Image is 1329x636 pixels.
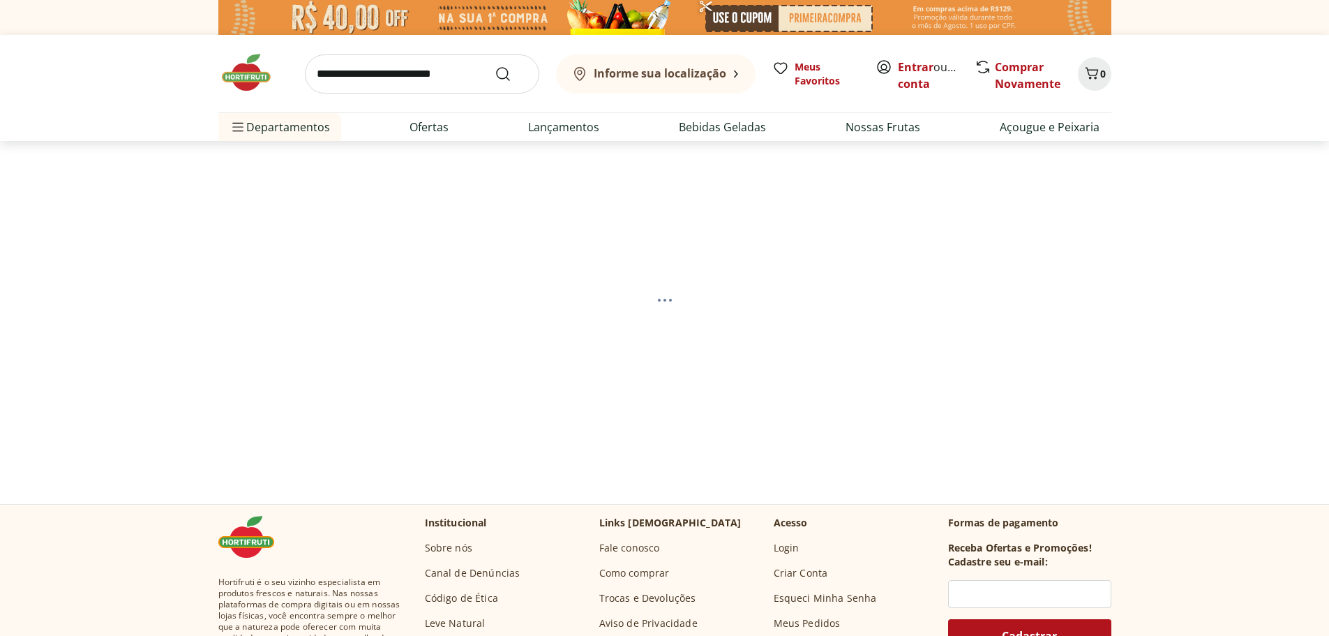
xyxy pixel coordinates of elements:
a: Bebidas Geladas [679,119,766,135]
a: Criar conta [898,59,975,91]
a: Canal de Denúncias [425,566,520,580]
span: Meus Favoritos [795,60,859,88]
a: Como comprar [599,566,670,580]
p: Formas de pagamento [948,516,1111,530]
a: Aviso de Privacidade [599,616,698,630]
p: Institucional [425,516,487,530]
a: Meus Pedidos [774,616,841,630]
button: Carrinho [1078,57,1111,91]
a: Ofertas [410,119,449,135]
h3: Cadastre seu e-mail: [948,555,1048,569]
a: Entrar [898,59,933,75]
span: Departamentos [230,110,330,144]
img: Hortifruti [218,516,288,558]
a: Esqueci Minha Senha [774,591,877,605]
span: ou [898,59,960,92]
a: Leve Natural [425,616,486,630]
a: Lançamentos [528,119,599,135]
p: Acesso [774,516,808,530]
h3: Receba Ofertas e Promoções! [948,541,1092,555]
a: Login [774,541,799,555]
button: Informe sua localização [556,54,756,94]
a: Criar Conta [774,566,828,580]
p: Links [DEMOGRAPHIC_DATA] [599,516,742,530]
button: Menu [230,110,246,144]
a: Sobre nós [425,541,472,555]
a: Código de Ética [425,591,498,605]
a: Comprar Novamente [995,59,1060,91]
span: 0 [1100,67,1106,80]
img: Hortifruti [218,52,288,94]
a: Açougue e Peixaria [1000,119,1099,135]
a: Nossas Frutas [846,119,920,135]
b: Informe sua localização [594,66,726,81]
button: Submit Search [495,66,528,82]
a: Meus Favoritos [772,60,859,88]
a: Trocas e Devoluções [599,591,696,605]
input: search [305,54,539,94]
a: Fale conosco [599,541,660,555]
